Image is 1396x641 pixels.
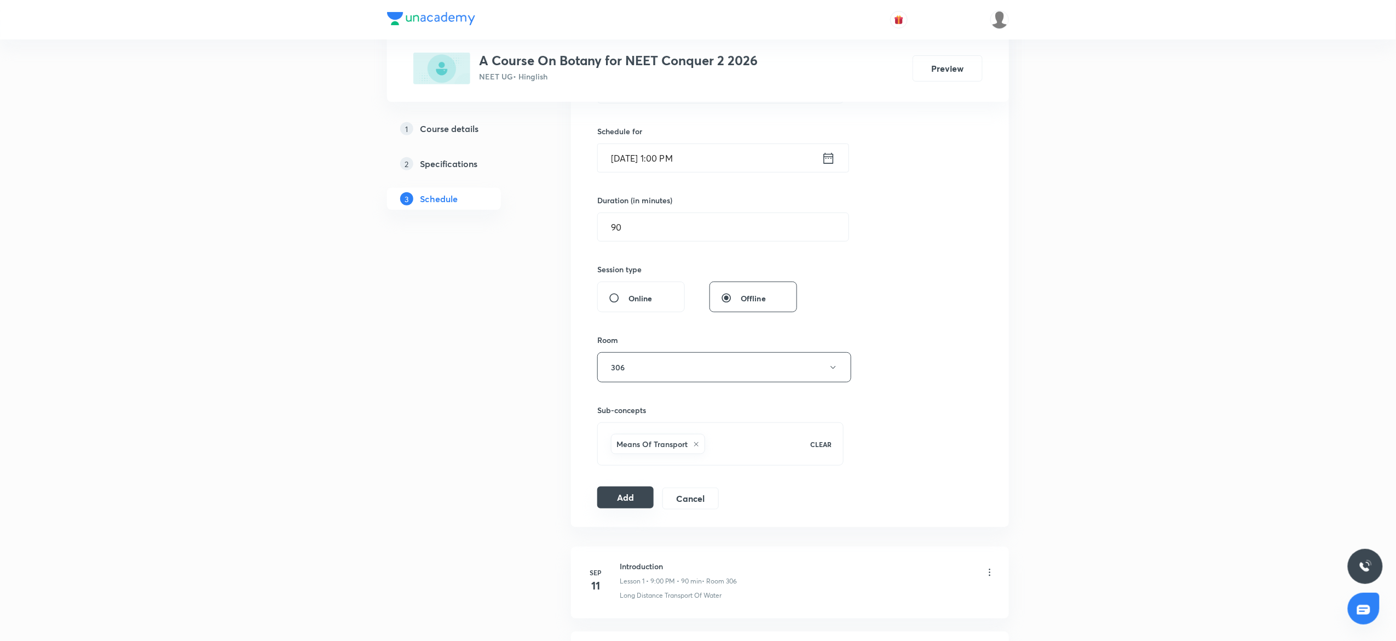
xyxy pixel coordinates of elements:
span: Offline [741,293,766,304]
h5: Schedule [420,192,458,205]
img: Aarati parsewar [990,10,1009,29]
button: Preview [913,55,983,82]
h4: 11 [585,577,607,594]
h6: Room [597,334,618,346]
h6: Sep [585,568,607,577]
h6: Sub-concepts [597,404,844,416]
p: • Room 306 [702,576,737,586]
a: Company Logo [387,12,475,28]
h5: Course details [420,122,478,135]
span: Online [628,293,653,304]
h3: A Course On Botany for NEET Conquer 2 2026 [479,53,758,68]
button: Add [597,487,654,508]
h6: Schedule for [597,125,844,137]
p: CLEAR [811,439,832,449]
button: avatar [890,11,908,28]
a: 1Course details [387,118,536,140]
a: 2Specifications [387,153,536,175]
h5: Specifications [420,157,477,170]
p: 2 [400,157,413,170]
img: Company Logo [387,12,475,25]
img: F39FD8AA-36BB-4547-957D-97D3C78C9FC4_plus.png [413,53,470,84]
h6: Means Of Transport [616,438,688,450]
p: Lesson 1 • 9:00 PM • 90 min [620,576,702,586]
p: NEET UG • Hinglish [479,71,758,82]
button: Cancel [662,488,719,510]
h6: Session type [597,264,642,275]
img: avatar [894,15,904,25]
h6: Duration (in minutes) [597,194,672,206]
p: 3 [400,192,413,205]
input: 90 [598,213,849,241]
button: 306 [597,352,851,382]
p: 1 [400,122,413,135]
p: Long Distance Transport Of Water [620,591,722,600]
h6: Introduction [620,560,737,572]
img: ttu [1359,560,1372,573]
